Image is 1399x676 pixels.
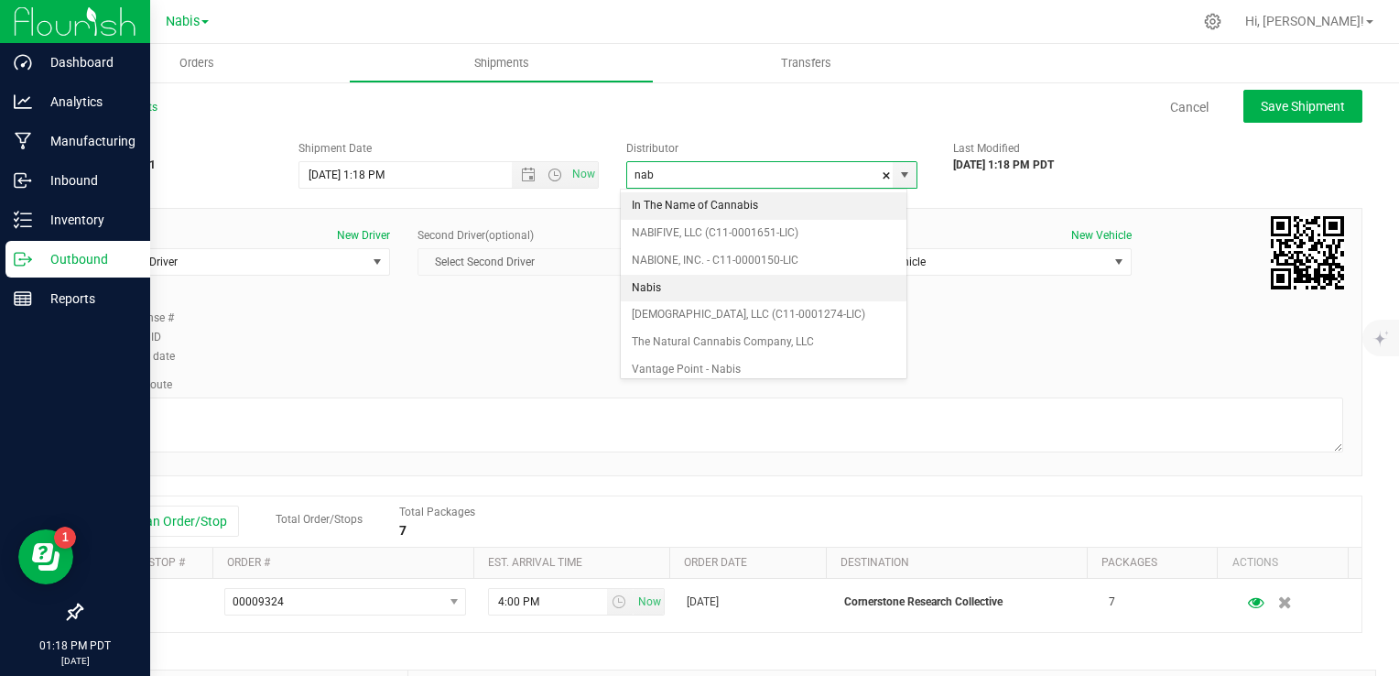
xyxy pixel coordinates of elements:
[1109,594,1115,611] span: 7
[81,140,271,157] span: Shipment #
[621,275,906,302] li: Nabis
[485,229,534,242] span: (optional)
[687,594,719,611] span: [DATE]
[227,556,270,569] a: Order #
[953,140,1020,157] label: Last Modified
[844,594,1086,611] p: Cornerstone Research Collective
[14,250,32,268] inline-svg: Outbound
[684,556,747,569] a: Order date
[626,140,678,157] label: Distributor
[621,220,906,247] li: NABIFIVE, LLC (C11-0001651-LIC)
[349,44,654,82] a: Shipments
[32,209,142,231] p: Inventory
[366,249,389,275] span: select
[44,44,349,82] a: Orders
[32,248,142,270] p: Outbound
[32,51,142,73] p: Dashboard
[513,168,544,182] span: Open the date view
[14,53,32,71] inline-svg: Dashboard
[1101,556,1157,569] a: Packages
[14,289,32,308] inline-svg: Reports
[8,638,142,654] p: 01:18 PM PDT
[654,44,959,82] a: Transfers
[756,55,856,71] span: Transfers
[840,556,909,569] a: Destination
[627,162,885,188] input: Select
[634,589,665,616] span: Set Current date
[298,140,372,157] label: Shipment Date
[621,356,906,384] li: Vantage Point - Nabis
[14,211,32,229] inline-svg: Inventory
[166,14,200,29] span: Nabis
[155,55,239,71] span: Orders
[568,161,599,188] span: Set Current date
[8,654,142,668] p: [DATE]
[1170,98,1209,116] a: Cancel
[399,506,475,518] span: Total Packages
[621,192,906,220] li: In The Name of Cannabis
[1201,13,1224,30] div: Manage settings
[233,595,284,608] span: 00009324
[893,162,916,188] span: select
[95,506,239,537] button: Add an Order/Stop
[842,249,1108,275] span: Select Vehicle
[1271,216,1344,289] img: Scan me!
[32,91,142,113] p: Analytics
[54,527,76,549] iframe: Resource center unread badge
[32,169,142,191] p: Inbound
[32,288,142,310] p: Reports
[621,247,906,275] li: NABIONE, INC. - C11-0000150-LIC
[14,171,32,190] inline-svg: Inbound
[621,301,906,329] li: [DEMOGRAPHIC_DATA], LLC (C11-0001274-LIC)
[621,329,906,356] li: The Natural Cannabis Company, LLC
[953,158,1054,171] strong: [DATE] 1:18 PM PDT
[881,162,892,190] span: clear
[450,55,554,71] span: Shipments
[418,227,534,244] label: Second Driver
[276,513,363,526] span: Total Order/Stops
[399,523,407,538] strong: 7
[337,227,390,244] button: New Driver
[539,168,570,182] span: Open the time view
[442,589,465,615] span: select
[1261,99,1345,114] span: Save Shipment
[634,589,664,615] span: select
[1108,249,1131,275] span: select
[1271,216,1344,289] qrcode: 20250826-001
[488,556,582,569] a: Est. arrival time
[1243,90,1362,123] button: Save Shipment
[101,249,366,275] span: Select Driver
[18,529,73,584] iframe: Resource center
[1245,14,1364,28] span: Hi, [PERSON_NAME]!
[148,556,185,569] a: Stop #
[14,93,32,111] inline-svg: Analytics
[14,132,32,150] inline-svg: Manufacturing
[607,589,634,615] span: select
[32,130,142,152] p: Manufacturing
[1071,227,1132,244] button: New Vehicle
[1217,548,1348,579] th: Actions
